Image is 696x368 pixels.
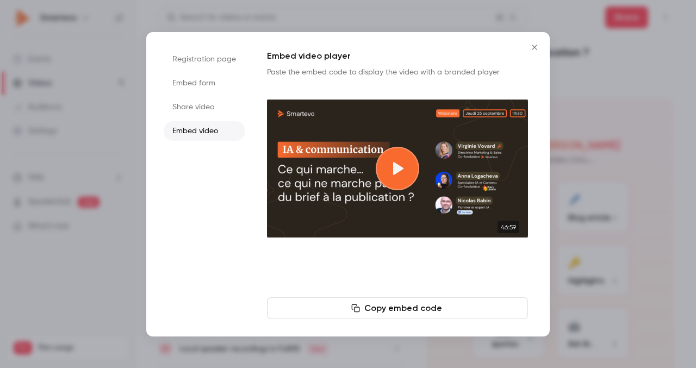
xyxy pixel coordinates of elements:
[267,49,528,63] h1: Embed video player
[164,49,245,69] li: Registration page
[164,97,245,117] li: Share video
[164,73,245,93] li: Embed form
[376,147,419,190] button: Play video
[267,95,528,242] section: Cover
[498,221,519,233] time: 46:59
[524,36,545,58] button: Close
[164,121,245,141] li: Embed video
[267,67,528,78] p: Paste the embed code to display the video with a branded player
[267,297,528,319] button: Copy embed code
